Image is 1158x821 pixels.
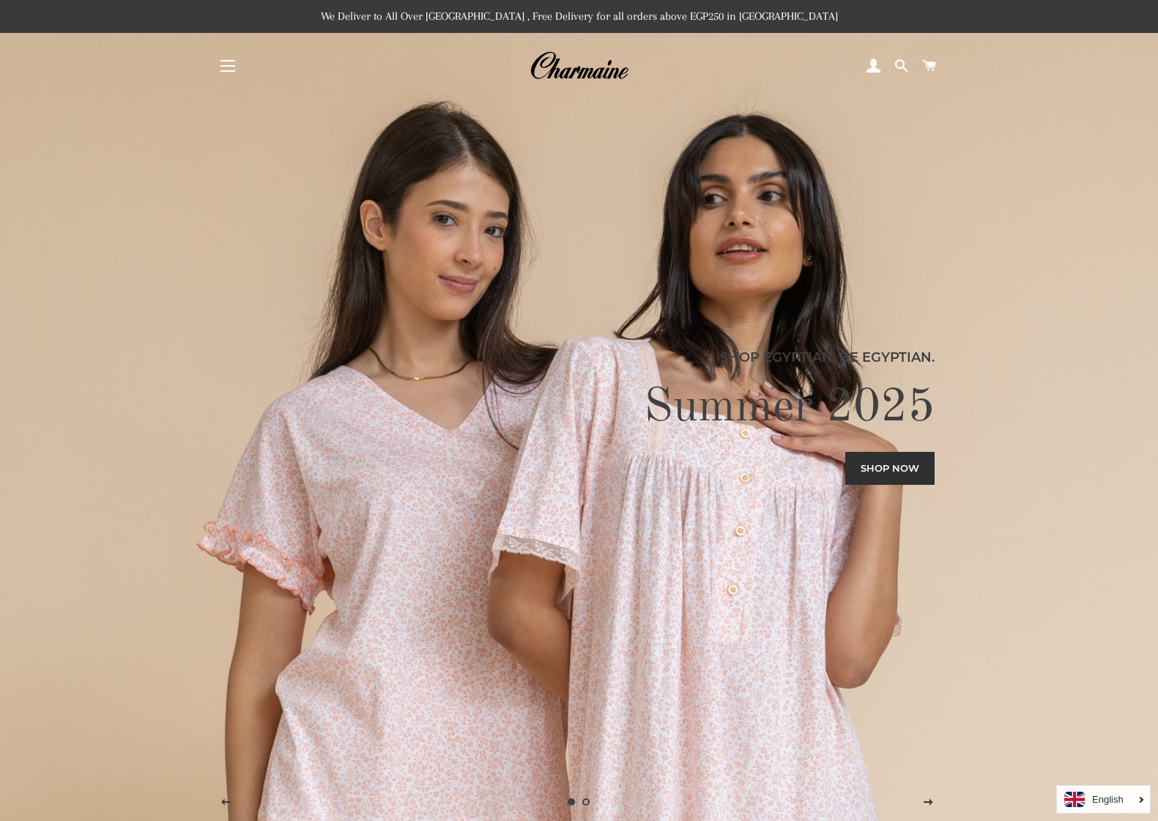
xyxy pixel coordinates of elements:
[910,784,946,821] button: Next slide
[845,452,935,484] a: Shop now
[1092,795,1124,804] i: English
[579,795,594,809] a: Load slide 2
[223,379,935,437] h2: Summer 2025
[223,347,935,368] p: Shop Egyptian, Be Egyptian.
[565,795,579,809] a: Slide 1, current
[530,50,628,82] img: Charmaine Egypt
[1064,792,1143,807] a: English
[207,784,244,821] button: Previous slide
